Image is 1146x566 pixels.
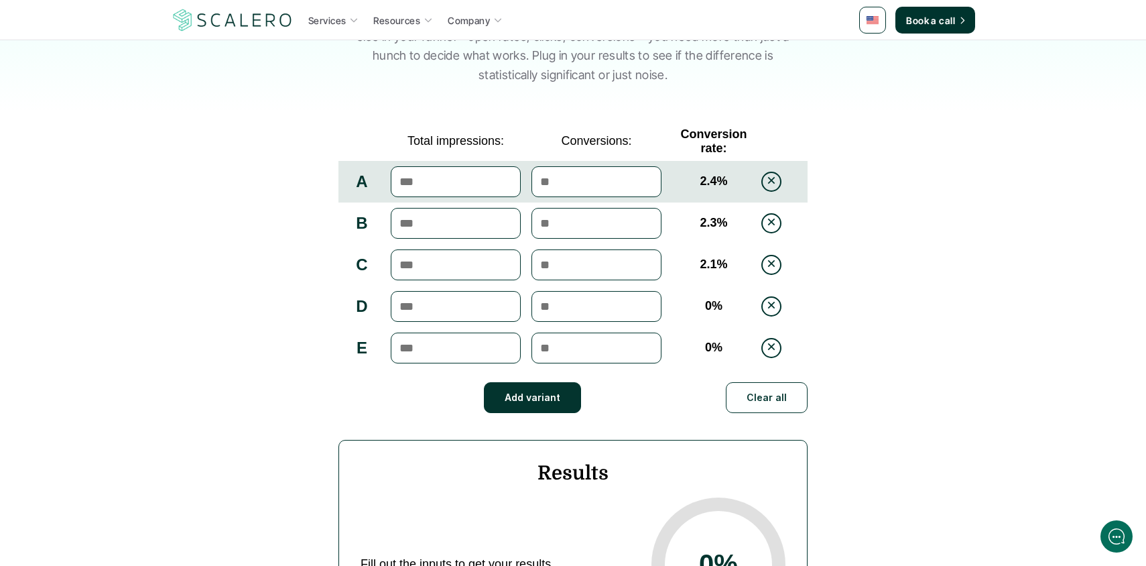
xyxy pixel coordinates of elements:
button: Clear all [726,382,808,413]
td: A [338,161,385,203]
td: 2.1 % [667,244,761,286]
td: 2.4 % [667,161,761,203]
td: E [338,327,385,369]
td: Total impressions: [385,122,526,161]
p: Services [308,13,346,27]
span: We run on Gist [112,469,170,477]
h1: Hi! Welcome to Scalero. [20,65,248,87]
td: 2.3 % [667,203,761,244]
td: C [338,244,385,286]
img: Scalero company logo [171,7,294,33]
h4: Results [361,462,785,484]
h2: Let us know if we can help with lifecycle marketing. [20,89,248,154]
td: Conversion rate: [667,122,761,161]
a: Scalero company logo [171,8,294,32]
button: Add variant [484,382,581,413]
iframe: gist-messenger-bubble-iframe [1100,520,1133,553]
td: 0 % [667,286,761,327]
p: Book a call [906,13,955,27]
p: Company [448,13,490,27]
td: B [338,203,385,244]
a: Book a call [895,7,975,34]
td: 0 % [667,327,761,369]
span: New conversation [86,186,161,196]
button: New conversation [21,178,247,205]
td: Conversions: [526,122,667,161]
p: Resources [373,13,420,27]
td: D [338,286,385,327]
